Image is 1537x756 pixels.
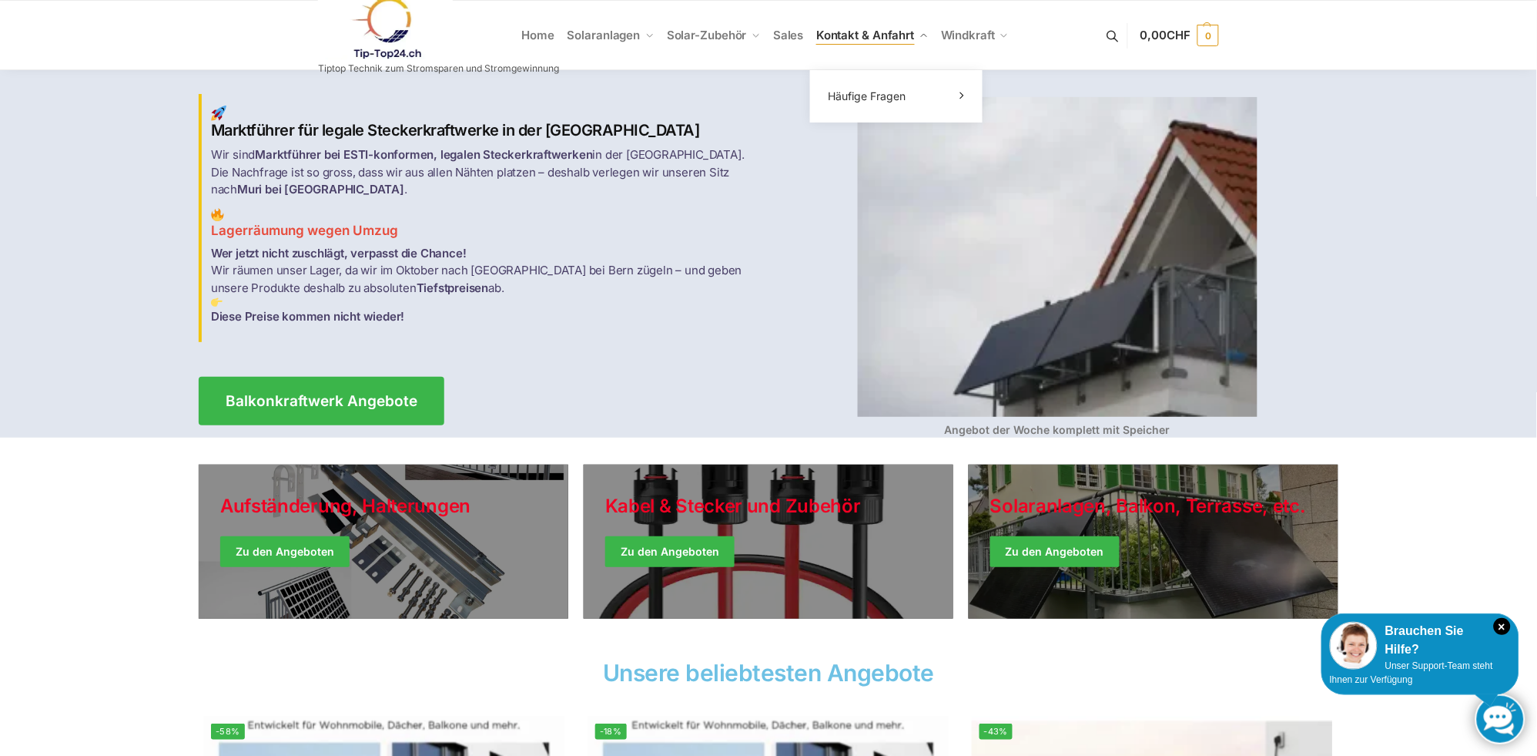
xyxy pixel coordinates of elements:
[1140,28,1190,42] span: 0,00
[828,89,906,102] span: Häufige Fragen
[661,1,767,70] a: Solar-Zubehör
[810,1,935,70] a: Kontakt & Anfahrt
[211,246,467,260] strong: Wer jetzt nicht zuschlägt, verpasst die Chance!
[1330,660,1493,685] span: Unser Support-Team steht Ihnen zur Verfügung
[858,97,1257,417] img: Home 4
[1494,618,1511,635] i: Schließen
[561,1,660,70] a: Solaranlagen
[211,146,759,199] p: Wir sind in der [GEOGRAPHIC_DATA]. Die Nachfrage ist so gross, dass wir aus allen Nähten platzen ...
[568,28,641,42] span: Solaranlagen
[935,1,1016,70] a: Windkraft
[945,423,1170,436] strong: Angebot der Woche komplett mit Speicher
[211,106,226,121] img: Home 1
[816,28,914,42] span: Kontakt & Anfahrt
[211,106,759,140] h2: Marktführer für legale Steckerkraftwerke in der [GEOGRAPHIC_DATA]
[767,1,810,70] a: Sales
[199,377,444,425] a: Balkonkraftwerk Angebote
[819,86,973,107] a: Häufige Fragen
[237,182,404,197] strong: Muri bei [GEOGRAPHIC_DATA]
[1197,25,1219,46] span: 0
[941,28,995,42] span: Windkraft
[1330,622,1378,670] img: Customer service
[211,245,759,326] p: Wir räumen unser Lager, da wir im Oktober nach [GEOGRAPHIC_DATA] bei Bern zügeln – und geben unse...
[1140,12,1219,59] a: 0,00CHF 0
[255,147,592,162] strong: Marktführer bei ESTI-konformen, legalen Steckerkraftwerken
[211,208,759,240] h3: Lagerräumung wegen Umzug
[318,64,559,73] p: Tiptop Technik zum Stromsparen und Stromgewinnung
[773,28,804,42] span: Sales
[584,465,953,619] a: Holiday Style
[211,208,224,221] img: Home 2
[199,465,568,619] a: Holiday Style
[1167,28,1190,42] span: CHF
[667,28,747,42] span: Solar-Zubehör
[969,465,1338,619] a: Winter Jackets
[1330,622,1511,659] div: Brauchen Sie Hilfe?
[199,661,1338,684] h2: Unsere beliebtesten Angebote
[417,281,488,295] strong: Tiefstpreisen
[211,297,223,308] img: Home 3
[211,309,404,324] strong: Diese Preise kommen nicht wieder!
[226,394,417,408] span: Balkonkraftwerk Angebote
